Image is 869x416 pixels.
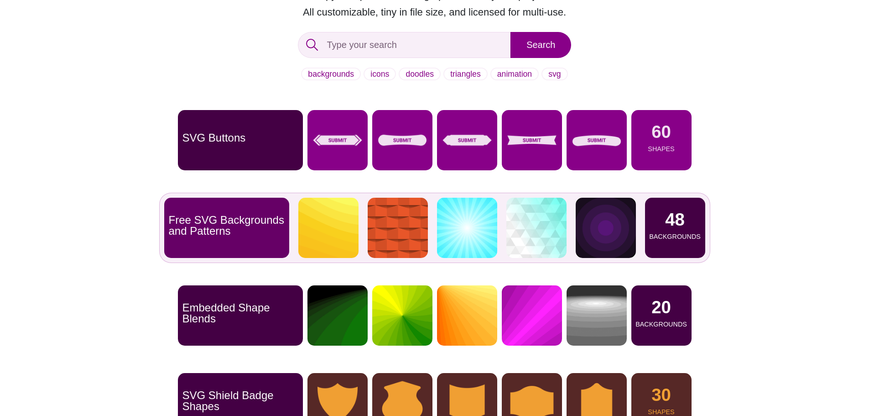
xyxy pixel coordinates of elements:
[178,285,692,346] a: Embedded Shape Blends20Backgrounds
[649,233,701,240] p: Backgrounds
[567,285,627,346] img: black and white flat gradient ripple background
[372,285,432,346] img: yellow to green flat gradient petals
[178,110,692,170] a: SVG Buttons60Shapes
[182,390,298,412] p: SVG Shield Badge Shapes
[437,198,497,258] img: Winter sky blue sunburst background vector
[502,110,562,170] img: ribbon like button
[298,32,511,58] input: Type your search
[502,285,562,346] img: Pink stripe rays angled torward corner
[364,68,396,80] a: icons
[635,321,687,327] p: Backgrounds
[510,32,571,58] input: Search
[301,68,361,80] a: backgrounds
[541,68,567,80] a: svg
[372,110,432,170] img: skateboard shaped button
[182,132,246,143] p: SVG Buttons
[437,285,497,346] img: yellow to orange flat gradient pointing away from corner
[506,198,567,258] img: repeating triangle pattern over sky blue gradient
[443,68,488,80] a: triangles
[490,68,539,80] a: animation
[307,285,368,346] img: green to black rings rippling away from corner
[368,198,428,258] img: orange repeating pattern of alternating raised tiles
[665,211,685,228] p: 48
[651,386,671,404] p: 30
[567,110,627,170] img: curvy button
[298,198,359,258] img: Layers of light yellow fading into a darker yellow background thumb
[651,123,671,141] p: 60
[576,198,636,258] img: purple target circles
[648,409,674,415] p: Shapes
[437,110,497,170] img: fancy signpost like button
[169,215,285,237] p: Free SVG Backgrounds and Patterns
[648,146,674,152] p: Shapes
[182,302,298,324] p: Embedded Shape Blends
[307,110,368,170] img: button with arrow caps
[651,299,671,316] p: 20
[399,68,441,80] a: doodles
[178,198,692,258] a: Free SVG Backgrounds and Patterns 48 Backgrounds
